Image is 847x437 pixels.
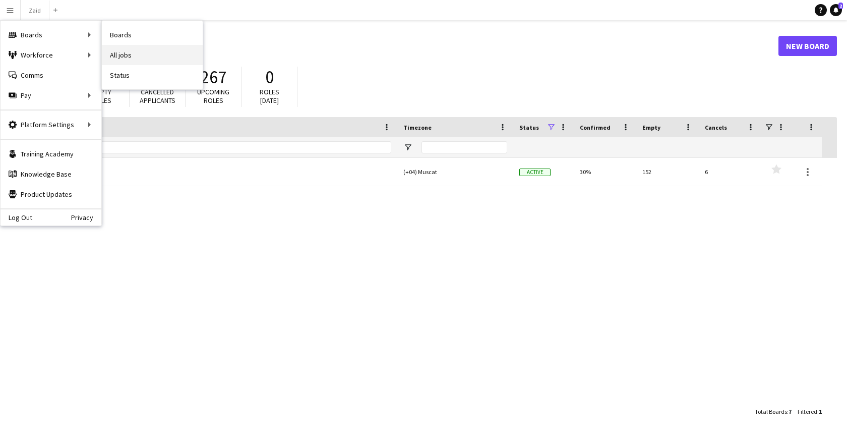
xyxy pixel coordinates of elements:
[705,124,727,131] span: Cancels
[197,87,229,105] span: Upcoming roles
[1,184,101,204] a: Product Updates
[642,124,660,131] span: Empty
[102,25,203,45] a: Boards
[18,38,778,53] h1: Boards
[403,124,432,131] span: Timezone
[1,85,101,105] div: Pay
[755,402,792,421] div: :
[265,66,274,88] span: 0
[421,141,507,153] input: Timezone Filter Input
[140,87,175,105] span: Cancelled applicants
[798,402,822,421] div: :
[71,213,101,222] a: Privacy
[519,169,551,176] span: Active
[260,87,279,105] span: Roles [DATE]
[1,25,101,45] div: Boards
[1,213,32,222] a: Log Out
[42,141,391,153] input: Board name Filter Input
[755,408,787,415] span: Total Boards
[636,158,699,186] div: 152
[403,143,412,152] button: Open Filter Menu
[201,66,226,88] span: 267
[699,158,761,186] div: 6
[574,158,636,186] div: 30%
[580,124,611,131] span: Confirmed
[1,65,101,85] a: Comms
[1,115,101,135] div: Platform Settings
[789,408,792,415] span: 7
[21,1,49,20] button: Zaid
[1,164,101,184] a: Knowledge Base
[830,4,842,16] a: 2
[819,408,822,415] span: 1
[519,124,539,131] span: Status
[102,65,203,85] a: Status
[778,36,837,56] a: New Board
[102,45,203,65] a: All jobs
[838,3,843,9] span: 2
[1,45,101,65] div: Workforce
[24,158,391,186] a: Zaid
[1,144,101,164] a: Training Academy
[798,408,817,415] span: Filtered
[397,158,513,186] div: (+04) Muscat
